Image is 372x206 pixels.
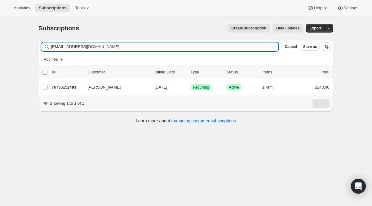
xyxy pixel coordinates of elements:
[343,6,358,11] span: Settings
[315,85,330,90] span: $148.00
[41,56,66,63] button: Add filter
[44,57,59,62] span: Add filter
[282,43,299,50] button: Cancel
[14,6,30,11] span: Analytics
[10,4,34,12] button: Analytics
[39,6,66,11] span: Subscriptions
[50,100,84,107] p: Showing 1 to 1 of 1
[306,24,325,33] button: Export
[272,24,303,33] button: Bulk updates
[35,4,70,12] button: Subscriptions
[263,85,273,90] span: 1 item
[155,85,167,90] span: [DATE]
[52,84,83,90] p: 76735152493
[314,6,322,11] span: Help
[263,83,280,92] button: 1 item
[228,24,270,33] button: Create subscription
[75,6,85,11] span: Tools
[171,118,236,123] a: managing customer subscriptions
[231,26,266,31] span: Create subscription
[285,44,297,49] span: Cancel
[229,85,239,90] span: Active
[71,4,95,12] button: Tools
[88,69,150,75] p: Customer
[276,26,299,31] span: Bulk updates
[51,42,279,51] input: Filter subscribers
[303,44,317,49] span: Save as
[52,69,330,75] div: IDCustomerBilling DateTypeStatusItemsTotal
[227,69,258,75] p: Status
[301,43,320,50] button: Save as
[312,99,330,108] nav: Pagination
[322,42,331,51] button: Sort the results
[309,26,321,31] span: Export
[351,179,366,194] div: Open Intercom Messenger
[52,83,330,92] div: 76735152493[PERSON_NAME][DATE]SuccessRecurringSuccessActive1 item$148.00
[52,69,83,75] p: ID
[155,69,186,75] p: Billing Date
[136,118,236,124] p: Learn more about
[88,84,121,90] span: [PERSON_NAME]
[304,4,332,12] button: Help
[193,85,209,90] span: Recurring
[321,69,329,75] p: Total
[334,4,362,12] button: Settings
[84,82,146,92] button: [PERSON_NAME]
[263,69,294,75] div: Items
[39,25,79,32] span: Subscriptions
[191,69,222,75] div: Type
